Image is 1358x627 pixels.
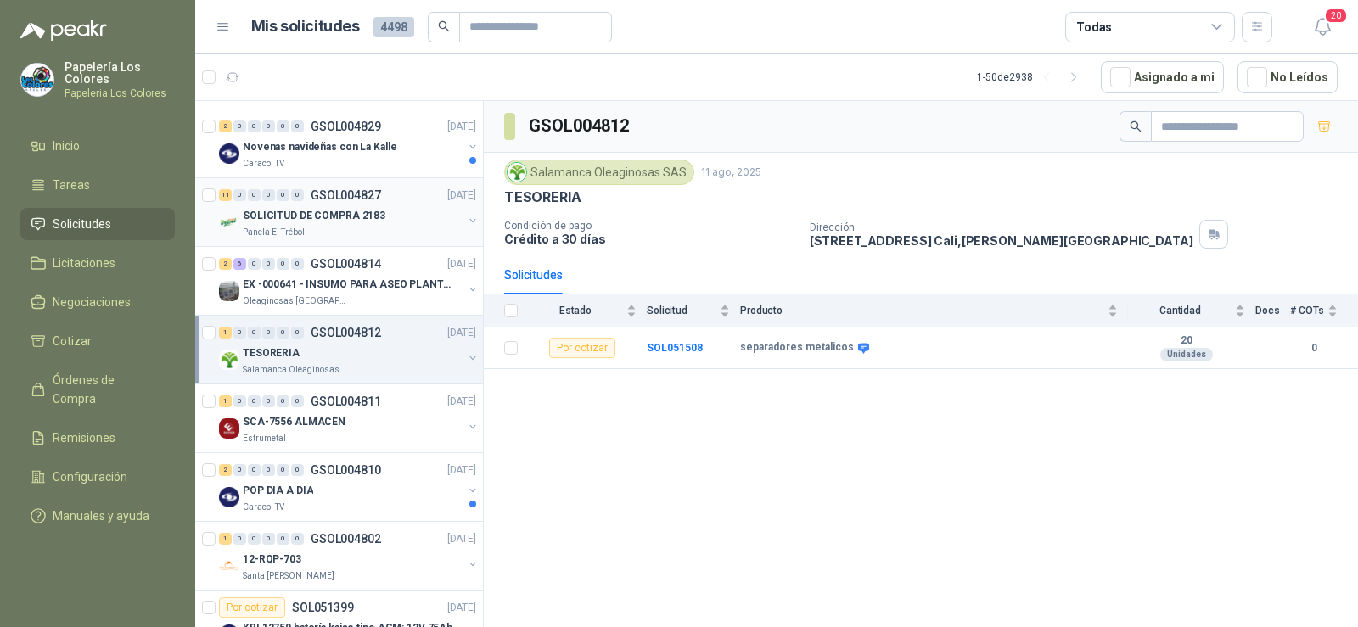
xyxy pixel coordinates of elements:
p: Caracol TV [243,501,284,514]
p: Santa [PERSON_NAME] [243,569,334,583]
a: Solicitudes [20,208,175,240]
div: 11 [219,189,232,201]
button: No Leídos [1237,61,1338,93]
p: EX -000641 - INSUMO PARA ASEO PLANTA EXTRACTORA [243,277,454,293]
a: 1 0 0 0 0 0 GSOL004812[DATE] Company LogoTESORERIASalamanca Oleaginosas SAS [219,322,480,377]
div: 1 [219,327,232,339]
span: 20 [1324,8,1348,24]
a: 1 0 0 0 0 0 GSOL004802[DATE] Company Logo12-RQP-703Santa [PERSON_NAME] [219,529,480,583]
div: 0 [277,120,289,132]
span: search [1130,120,1142,132]
div: 0 [248,464,261,476]
div: 1 [219,533,232,545]
p: GSOL004814 [311,258,381,270]
p: Papelería Los Colores [65,61,175,85]
p: SCA-7556 ALMACEN [243,414,345,430]
a: 11 0 0 0 0 0 GSOL004827[DATE] Company LogoSOLICITUD DE COMPRA 2183Panela El Trébol [219,185,480,239]
a: 2 0 0 0 0 0 GSOL004829[DATE] Company LogoNovenas navideñas con La KalleCaracol TV [219,116,480,171]
div: 1 - 50 de 2938 [977,64,1087,91]
p: Condición de pago [504,220,796,232]
div: 0 [277,533,289,545]
div: Salamanca Oleaginosas SAS [504,160,694,185]
p: 11 ago, 2025 [701,165,761,181]
div: 0 [248,189,261,201]
p: GSOL004802 [311,533,381,545]
div: 0 [248,395,261,407]
div: 0 [233,464,246,476]
div: 0 [248,120,261,132]
div: 1 [219,395,232,407]
div: 2 [219,258,232,270]
a: Configuración [20,461,175,493]
a: 1 0 0 0 0 0 GSOL004811[DATE] Company LogoSCA-7556 ALMACENEstrumetal [219,391,480,445]
span: Cantidad [1128,305,1232,316]
div: 0 [277,258,289,270]
img: Company Logo [219,418,239,439]
img: Company Logo [219,350,239,370]
p: [DATE] [447,600,476,616]
img: Company Logo [219,143,239,164]
th: Solicitud [647,294,740,327]
th: Cantidad [1128,294,1255,327]
img: Company Logo [21,64,53,96]
div: 0 [277,327,289,339]
p: Papeleria Los Colores [65,88,175,98]
div: 0 [291,189,304,201]
div: 0 [248,533,261,545]
div: 2 [219,464,232,476]
div: 0 [291,464,304,476]
span: # COTs [1290,305,1324,316]
div: 2 [219,120,232,132]
button: 20 [1307,12,1338,42]
p: [DATE] [447,119,476,135]
p: Crédito a 30 días [504,232,796,246]
a: Cotizar [20,325,175,357]
div: 0 [291,533,304,545]
span: Negociaciones [53,293,131,311]
p: GSOL004829 [311,120,381,132]
p: Novenas navideñas con La Kalle [243,139,396,155]
th: # COTs [1290,294,1358,327]
div: 0 [248,327,261,339]
div: 0 [277,189,289,201]
div: 0 [233,395,246,407]
b: separadores metalicos [740,341,854,355]
div: 0 [277,395,289,407]
a: 2 0 0 0 0 0 GSOL004810[DATE] Company LogoPOP DIA A DIACaracol TV [219,460,480,514]
th: Estado [528,294,647,327]
p: TESORERIA [243,345,300,361]
p: Oleaginosas [GEOGRAPHIC_DATA][PERSON_NAME] [243,294,350,308]
a: 2 6 0 0 0 0 GSOL004814[DATE] Company LogoEX -000641 - INSUMO PARA ASEO PLANTA EXTRACTORAOleaginos... [219,254,480,308]
span: Estado [528,305,623,316]
b: 20 [1128,334,1245,348]
div: 0 [233,533,246,545]
img: Logo peakr [20,20,107,41]
img: Company Logo [219,556,239,576]
p: [DATE] [447,462,476,479]
button: Asignado a mi [1101,61,1224,93]
img: Company Logo [219,487,239,507]
div: Por cotizar [219,597,285,618]
div: 0 [262,533,275,545]
p: Caracol TV [243,157,284,171]
div: Por cotizar [549,338,615,358]
a: Licitaciones [20,247,175,279]
div: 0 [248,258,261,270]
p: GSOL004827 [311,189,381,201]
p: 12-RQP-703 [243,551,301,568]
p: Salamanca Oleaginosas SAS [243,363,350,377]
div: 0 [233,120,246,132]
div: 0 [262,258,275,270]
h1: Mis solicitudes [251,14,360,39]
p: Dirección [810,221,1193,233]
img: Company Logo [508,163,526,182]
div: 0 [233,189,246,201]
span: Licitaciones [53,254,115,272]
span: Cotizar [53,332,92,350]
div: 0 [233,327,246,339]
p: SOLICITUD DE COMPRA 2183 [243,208,385,224]
a: Órdenes de Compra [20,364,175,415]
p: [DATE] [447,531,476,547]
h3: GSOL004812 [529,113,631,139]
p: POP DIA A DIA [243,483,313,499]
